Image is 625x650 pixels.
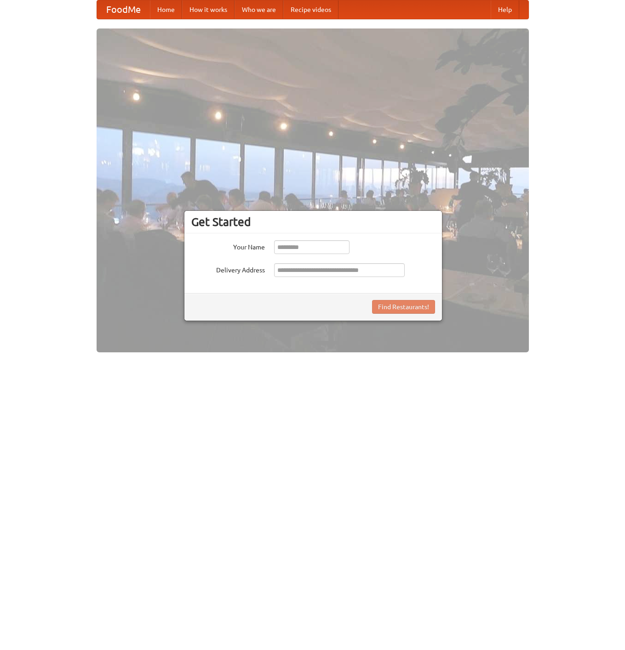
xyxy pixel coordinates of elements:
[235,0,283,19] a: Who we are
[491,0,519,19] a: Help
[191,263,265,275] label: Delivery Address
[97,0,150,19] a: FoodMe
[283,0,338,19] a: Recipe videos
[191,215,435,229] h3: Get Started
[182,0,235,19] a: How it works
[372,300,435,314] button: Find Restaurants!
[191,240,265,252] label: Your Name
[150,0,182,19] a: Home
